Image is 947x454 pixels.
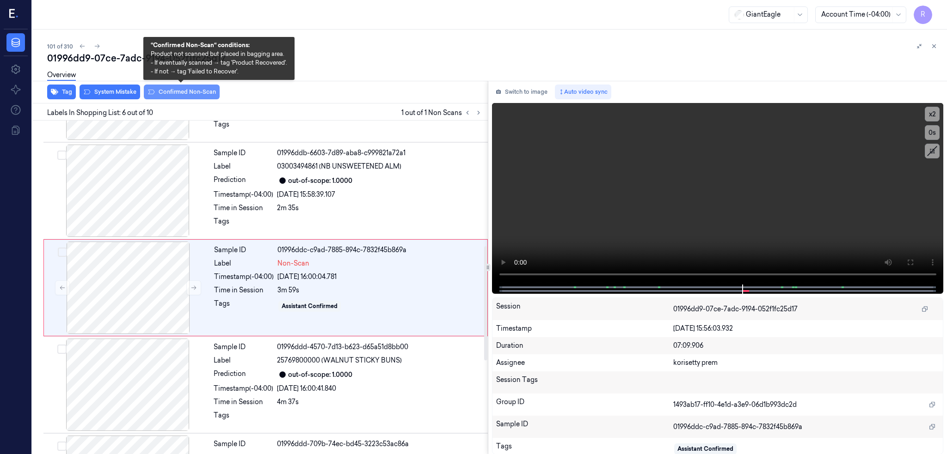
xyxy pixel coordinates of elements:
[80,85,140,99] button: System Mistake
[47,85,76,99] button: Tag
[277,384,482,393] div: [DATE] 16:00:41.840
[57,151,67,160] button: Select row
[47,42,73,50] span: 101 of 310
[214,439,273,449] div: Sample ID
[214,384,273,393] div: Timestamp (-04:00)
[673,304,798,314] span: 01996dd9-07ce-7adc-9194-052f1fc25d17
[47,108,153,118] span: Labels In Shopping List: 6 out of 10
[214,217,273,231] div: Tags
[496,358,673,368] div: Assignee
[277,245,482,255] div: 01996ddc-c9ad-7885-894c-7832f45b869a
[282,302,338,310] div: Assistant Confirmed
[214,369,273,380] div: Prediction
[277,397,482,407] div: 4m 37s
[214,259,274,268] div: Label
[288,370,352,380] div: out-of-scope: 1.0000
[144,85,220,99] button: Confirmed Non-Scan
[214,299,274,314] div: Tags
[925,125,940,140] button: 0s
[277,285,482,295] div: 3m 59s
[496,397,673,412] div: Group ID
[673,324,939,333] div: [DATE] 15:56:03.932
[214,203,273,213] div: Time in Session
[925,107,940,121] button: x2
[277,190,482,200] div: [DATE] 15:58:39.107
[57,345,67,354] button: Select row
[496,341,673,351] div: Duration
[214,120,273,134] div: Tags
[214,190,273,200] div: Timestamp (-04:00)
[277,356,402,365] span: 25769800000 (WALNUT STICKY BUNS)
[496,302,673,316] div: Session
[673,341,939,351] div: 07:09.906
[673,400,797,410] span: 1493ab17-ff10-4e1d-a3e9-06d1b993dc2d
[47,52,940,65] div: 01996dd9-07ce-7adc-9194-052f1fc25d17
[214,272,274,282] div: Timestamp (-04:00)
[496,419,673,434] div: Sample ID
[288,176,352,186] div: out-of-scope: 1.0000
[277,439,482,449] div: 01996ddd-709b-74ec-bd45-3223c53ac86a
[58,248,67,257] button: Select row
[214,162,273,171] div: Label
[214,285,274,295] div: Time in Session
[214,148,273,158] div: Sample ID
[214,397,273,407] div: Time in Session
[914,6,932,24] button: R
[277,342,482,352] div: 01996ddd-4570-7d13-b623-d65a51d8bb00
[401,107,484,118] span: 1 out of 1 Non Scans
[47,70,76,81] a: Overview
[277,162,401,171] span: 03003494861 (NB UNSWEETENED ALM)
[277,259,309,268] span: Non-Scan
[673,422,802,432] span: 01996ddc-c9ad-7885-894c-7832f45b869a
[277,203,482,213] div: 2m 35s
[214,175,273,186] div: Prediction
[214,342,273,352] div: Sample ID
[673,358,939,368] div: korisetty prem
[496,375,673,390] div: Session Tags
[214,245,274,255] div: Sample ID
[555,85,611,99] button: Auto video sync
[57,442,67,451] button: Select row
[277,272,482,282] div: [DATE] 16:00:04.781
[492,85,551,99] button: Switch to image
[214,356,273,365] div: Label
[277,148,482,158] div: 01996ddb-6603-7d89-aba8-c999821a72a1
[214,411,273,425] div: Tags
[677,445,733,453] div: Assistant Confirmed
[496,324,673,333] div: Timestamp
